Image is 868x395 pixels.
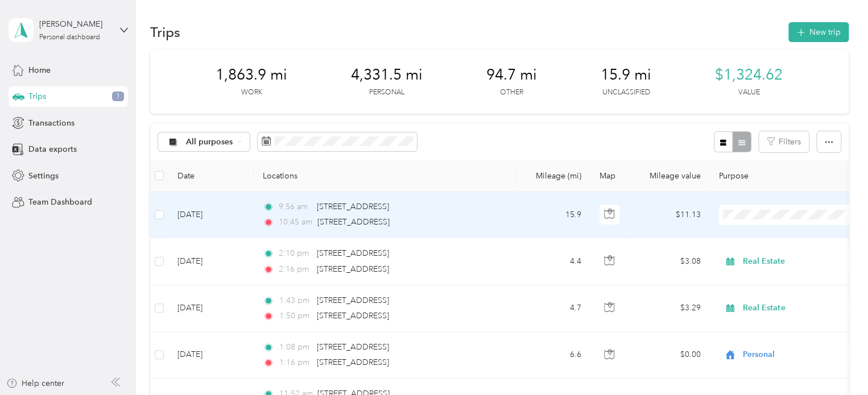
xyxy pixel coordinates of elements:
[6,377,64,389] button: Help center
[279,201,311,213] span: 9:56 am
[241,88,262,98] p: Work
[168,160,254,192] th: Date
[515,332,590,379] td: 6.6
[186,138,233,146] span: All purposes
[39,18,110,30] div: [PERSON_NAME]
[515,160,590,192] th: Mileage (mi)
[279,216,312,228] span: 10:45 am
[515,238,590,285] td: 4.4
[279,310,311,322] span: 1:50 pm
[630,332,710,379] td: $0.00
[759,131,809,152] button: Filters
[28,196,92,208] span: Team Dashboard
[486,66,537,84] span: 94.7 mi
[369,88,404,98] p: Personal
[317,357,389,367] span: [STREET_ADDRESS]
[630,192,710,238] td: $11.13
[279,247,311,260] span: 2:10 pm
[168,238,254,285] td: [DATE]
[39,34,100,41] div: Personal dashboard
[630,160,710,192] th: Mileage value
[630,285,710,332] td: $3.29
[28,90,46,102] span: Trips
[500,88,523,98] p: Other
[317,202,389,211] span: [STREET_ADDRESS]
[28,117,75,129] span: Transactions
[804,331,868,395] iframe: Everlance-gr Chat Button Frame
[317,217,390,227] span: [STREET_ADDRESS]
[279,356,311,369] span: 1:16 pm
[168,285,254,332] td: [DATE]
[28,143,77,155] span: Data exports
[715,66,783,84] span: $1,324.62
[743,302,847,314] span: Real Estate
[28,64,51,76] span: Home
[112,92,124,102] span: 1
[168,192,254,238] td: [DATE]
[590,160,630,192] th: Map
[515,285,590,332] td: 4.7
[317,296,389,305] span: [STREET_ADDRESS]
[788,22,849,42] button: New trip
[254,160,515,192] th: Locations
[351,66,423,84] span: 4,331.5 mi
[150,26,180,38] h1: Trips
[168,332,254,379] td: [DATE]
[743,348,847,361] span: Personal
[28,170,59,182] span: Settings
[515,192,590,238] td: 15.9
[279,263,311,276] span: 2:16 pm
[602,88,650,98] p: Unclassified
[317,311,389,321] span: [STREET_ADDRESS]
[317,248,389,258] span: [STREET_ADDRESS]
[317,342,389,352] span: [STREET_ADDRESS]
[279,341,311,354] span: 1:08 pm
[317,264,389,274] span: [STREET_ADDRESS]
[743,255,847,268] span: Real Estate
[216,66,287,84] span: 1,863.9 mi
[279,294,311,307] span: 1:43 pm
[601,66,651,84] span: 15.9 mi
[630,238,710,285] td: $3.08
[738,88,760,98] p: Value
